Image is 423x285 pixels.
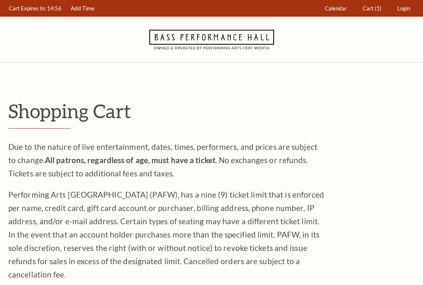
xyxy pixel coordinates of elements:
[8,142,317,178] span: Due to the nature of live entertainment, dates, times, performers, and prices are subject to chan...
[375,5,381,12] span: (1)
[363,5,374,12] span: Cart
[45,155,215,165] strong: All patrons, regardless of age, must have a ticket
[325,5,347,12] span: Calendar
[47,5,62,12] span: 14:56
[8,100,415,121] p: Shopping Cart
[393,0,414,17] a: Login
[67,0,99,17] a: Add Time
[397,5,410,12] span: Login
[9,5,46,12] span: Cart Expires In:
[8,188,324,281] p: Performing Arts [GEOGRAPHIC_DATA] (PAFW), has a nine (9) ticket limit that is enforced per name, ...
[321,0,351,17] a: Calendar
[359,0,386,17] a: Cart (1)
